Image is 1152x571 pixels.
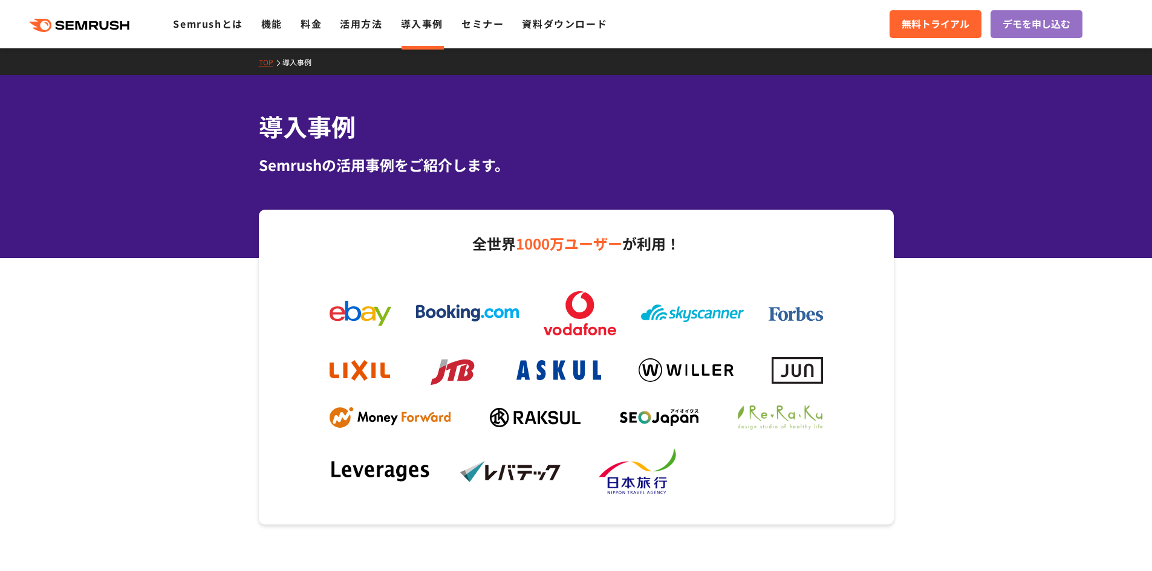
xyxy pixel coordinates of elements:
a: 導入事例 [401,16,443,31]
img: lixil [330,360,390,381]
img: ebay [330,301,391,326]
a: 活用方法 [340,16,382,31]
img: ReRaKu [738,405,822,430]
div: Semrushの活用事例をご紹介します。 [259,154,894,176]
a: TOP [259,57,282,67]
p: 全世界 が利用！ [317,231,835,256]
img: seojapan [620,409,698,426]
a: 資料ダウンロード [522,16,607,31]
img: willer [639,358,734,382]
img: nta [590,448,692,496]
a: デモを申し込む [991,10,1082,38]
img: levtech [460,460,562,483]
span: デモを申し込む [1003,16,1070,32]
a: Semrushとは [173,16,242,31]
img: booking [416,305,519,321]
h1: 導入事例 [259,109,894,144]
a: セミナー [461,16,504,31]
img: raksul [490,408,581,427]
img: forbes [769,307,823,321]
img: jun [772,357,823,383]
img: dummy [720,459,822,485]
img: mf [330,407,451,428]
img: jtb [428,353,479,388]
a: 導入事例 [282,57,321,67]
a: 無料トライアル [890,10,981,38]
a: 機能 [261,16,282,31]
img: leverages [330,460,432,484]
img: askul [516,360,601,380]
a: 料金 [301,16,322,31]
img: vodafone [544,291,616,335]
img: skyscanner [641,305,744,322]
span: 1000万ユーザー [516,233,622,254]
span: 無料トライアル [902,16,969,32]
